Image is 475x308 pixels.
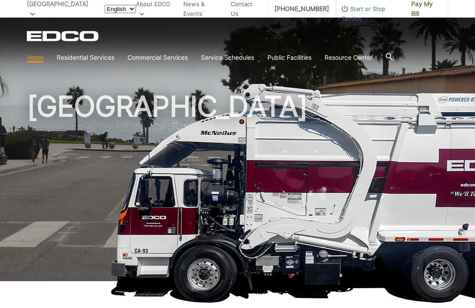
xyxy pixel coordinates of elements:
[201,53,254,62] a: Service Schedules
[27,53,44,62] a: Home
[325,53,373,62] a: Resource Center
[128,53,188,62] a: Commercial Services
[27,31,100,41] a: EDCD logo. Return to the homepage.
[267,53,311,62] a: Public Facilities
[27,92,448,285] h1: [GEOGRAPHIC_DATA]
[105,5,136,13] select: Select a language
[57,53,114,62] a: Residential Services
